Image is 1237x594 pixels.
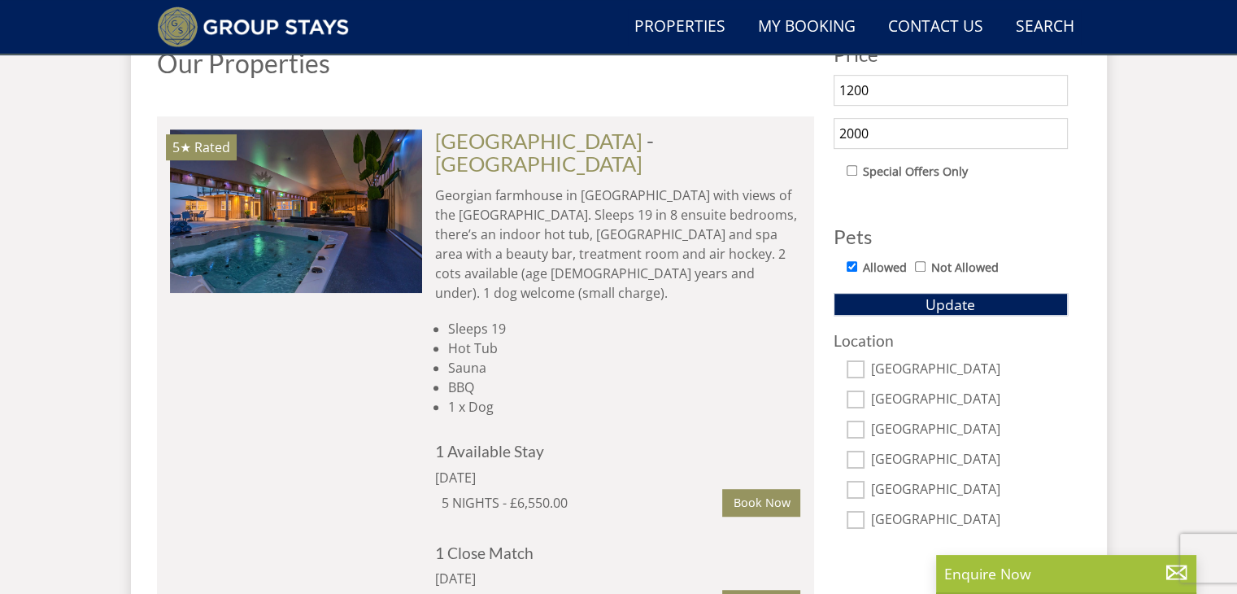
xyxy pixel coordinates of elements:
[834,44,1068,65] h3: Price
[435,151,642,176] a: [GEOGRAPHIC_DATA]
[1009,9,1081,46] a: Search
[834,293,1068,316] button: Update
[157,49,814,77] h1: Our Properties
[871,361,1068,379] label: [GEOGRAPHIC_DATA]
[871,482,1068,500] label: [GEOGRAPHIC_DATA]
[448,358,801,378] li: Sauna
[442,493,723,513] div: 5 NIGHTS - £6,550.00
[722,489,800,517] a: Book Now
[448,338,801,358] li: Hot Tub
[435,544,801,561] h4: 1 Close Match
[435,129,654,176] span: -
[926,295,975,314] span: Update
[871,421,1068,439] label: [GEOGRAPHIC_DATA]
[944,563,1188,584] p: Enquire Now
[194,138,230,156] span: Rated
[435,186,801,303] p: Georgian farmhouse in [GEOGRAPHIC_DATA] with views of the [GEOGRAPHIC_DATA]. Sleeps 19 in 8 ensui...
[172,138,191,156] span: INWOOD FARMHOUSE has a 5 star rating under the Quality in Tourism Scheme
[882,9,990,46] a: Contact Us
[863,259,907,277] label: Allowed
[834,226,1068,247] h3: Pets
[435,129,642,153] a: [GEOGRAPHIC_DATA]
[170,129,422,292] img: open-uri20230405-25-wc7o32.original.
[448,378,801,397] li: BBQ
[448,319,801,338] li: Sleeps 19
[157,7,350,47] img: Group Stays
[435,443,801,460] h4: 1 Available Stay
[834,118,1068,149] input: To
[170,129,422,292] a: 5★ Rated
[628,9,732,46] a: Properties
[931,259,999,277] label: Not Allowed
[871,452,1068,470] label: [GEOGRAPHIC_DATA]
[435,468,655,487] div: [DATE]
[834,75,1068,106] input: From
[448,397,801,417] li: 1 x Dog
[871,512,1068,530] label: [GEOGRAPHIC_DATA]
[871,391,1068,409] label: [GEOGRAPHIC_DATA]
[751,9,862,46] a: My Booking
[435,569,655,588] div: [DATE]
[834,332,1068,349] h3: Location
[863,163,968,181] label: Special Offers Only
